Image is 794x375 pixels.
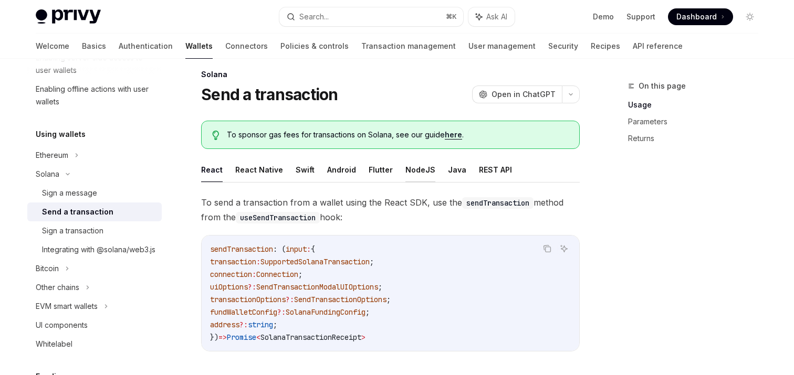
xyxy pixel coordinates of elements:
a: Security [548,34,578,59]
a: Usage [628,97,767,113]
button: Toggle dark mode [741,8,758,25]
span: Open in ChatGPT [492,89,556,100]
a: Integrating with @solana/web3.js [27,240,162,259]
button: Ask AI [468,7,515,26]
a: Enabling offline actions with user wallets [27,80,162,111]
div: Sign a transaction [42,224,103,237]
span: { [311,244,315,254]
a: User management [468,34,536,59]
div: UI components [36,319,88,331]
span: ; [378,282,382,292]
a: Transaction management [361,34,456,59]
code: useSendTransaction [236,212,320,223]
span: ?: [248,282,256,292]
code: sendTransaction [462,197,534,209]
div: Solana [36,168,59,180]
div: Send a transaction [42,206,113,218]
a: Support [626,12,655,22]
div: Integrating with @solana/web3.js [42,243,155,256]
span: }) [210,333,218,342]
span: fundWalletConfig [210,307,277,317]
button: React Native [235,157,283,182]
a: Authentication [119,34,173,59]
button: NodeJS [405,157,435,182]
a: API reference [633,34,683,59]
button: Java [448,157,466,182]
span: ; [365,307,370,317]
span: transactionOptions [210,295,286,304]
span: SolanaTransactionReceipt [260,333,361,342]
span: SolanaFundingConfig [286,307,365,317]
h1: Send a transaction [201,85,338,104]
div: Other chains [36,281,79,294]
span: SendTransactionModalUIOptions [256,282,378,292]
span: To send a transaction from a wallet using the React SDK, use the method from the hook: [201,195,580,224]
a: UI components [27,316,162,335]
span: > [361,333,365,342]
button: REST API [479,157,512,182]
span: address [210,320,239,329]
a: Demo [593,12,614,22]
div: Ethereum [36,149,68,162]
a: Parameters [628,113,767,130]
span: Connection [256,270,298,279]
button: Search...⌘K [279,7,463,26]
a: Sign a transaction [27,221,162,240]
span: Promise [227,333,256,342]
div: EVM smart wallets [36,300,98,313]
a: Recipes [591,34,620,59]
div: Enabling offline actions with user wallets [36,83,155,108]
div: Search... [299,10,329,23]
button: Flutter [369,157,393,182]
button: React [201,157,223,182]
span: : [252,270,256,279]
a: Whitelabel [27,335,162,353]
span: ?: [239,320,248,329]
a: Dashboard [668,8,733,25]
a: Welcome [36,34,69,59]
a: here [445,130,462,140]
span: ; [273,320,277,329]
span: : ( [273,244,286,254]
span: ⌘ K [446,13,457,21]
h5: Using wallets [36,128,86,141]
a: Policies & controls [280,34,349,59]
a: Returns [628,130,767,147]
button: Ask AI [557,242,571,255]
img: light logo [36,9,101,24]
span: transaction [210,257,256,266]
span: => [218,333,227,342]
span: SupportedSolanaTransaction [260,257,370,266]
span: < [256,333,260,342]
a: Wallets [185,34,213,59]
span: ; [370,257,374,266]
span: On this page [639,80,686,92]
span: ; [298,270,302,279]
div: Sign a message [42,187,97,199]
span: ; [386,295,391,304]
span: SendTransactionOptions [294,295,386,304]
a: Connectors [225,34,268,59]
button: Copy the contents from the code block [540,242,554,255]
a: Basics [82,34,106,59]
button: Android [327,157,356,182]
span: : [256,257,260,266]
div: Solana [201,69,580,80]
span: ?: [286,295,294,304]
span: Dashboard [676,12,717,22]
a: Send a transaction [27,202,162,221]
span: input [286,244,307,254]
button: Swift [296,157,315,182]
span: To sponsor gas fees for transactions on Solana, see our guide . [227,130,569,140]
div: Bitcoin [36,262,59,275]
span: ?: [277,307,286,317]
span: string [248,320,273,329]
div: Whitelabel [36,338,72,350]
span: uiOptions [210,282,248,292]
span: connection [210,270,252,279]
span: sendTransaction [210,244,273,254]
button: Open in ChatGPT [472,85,562,103]
svg: Tip [212,131,220,140]
a: Sign a message [27,184,162,202]
span: : [307,244,311,254]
